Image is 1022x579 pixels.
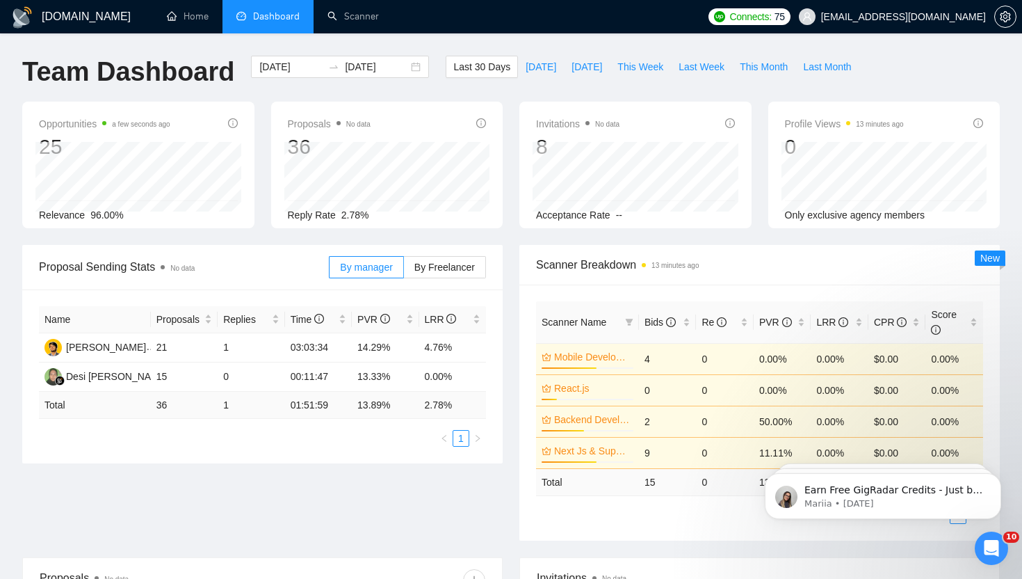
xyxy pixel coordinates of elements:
span: Proposal Sending Stats [39,258,329,276]
th: Proposals [151,306,218,333]
td: $0.00 [868,343,926,374]
button: right [469,430,486,447]
span: Last 30 Days [453,59,510,74]
a: Backend Development Python and Go [554,412,631,427]
span: Last Week [679,59,724,74]
h1: Team Dashboard [22,56,234,88]
span: to [328,61,339,72]
td: 13.89 % [352,392,419,419]
span: info-circle [838,317,848,327]
span: Scanner Breakdown [536,256,983,273]
span: By manager [340,262,392,273]
span: 96.00% [90,209,123,221]
span: info-circle [314,314,324,324]
th: Replies [218,306,284,333]
input: End date [345,59,408,74]
td: 0.00% [811,437,868,468]
button: left [436,430,453,447]
span: By Freelancer [414,262,475,273]
span: info-circle [446,314,456,324]
td: 1 [218,392,284,419]
span: info-circle [725,118,735,128]
span: info-circle [782,317,792,327]
span: Profile Views [785,116,904,132]
span: Time [291,314,324,325]
td: 21 [151,333,218,363]
span: crown [542,446,551,456]
td: 0.00% [925,374,983,406]
td: 2 [639,406,697,437]
span: Only exclusive agency members [785,209,925,221]
time: 13 minutes ago [651,262,699,269]
span: LRR [816,317,848,328]
span: Scanner Name [542,317,606,328]
span: crown [542,415,551,425]
td: 0.00% [925,406,983,437]
td: 0.00% [925,437,983,468]
button: [DATE] [518,56,564,78]
span: Relevance [39,209,85,221]
li: Next Page [469,430,486,447]
span: Last Month [803,59,851,74]
td: 13.33% [352,363,419,392]
td: 0 [639,374,697,406]
span: filter [622,312,636,333]
div: [PERSON_NAME] [66,340,146,355]
span: info-circle [897,317,907,327]
button: [DATE] [564,56,610,78]
span: info-circle [476,118,486,128]
td: Total [39,392,151,419]
span: PVR [759,317,792,328]
span: 10 [1003,532,1019,543]
span: Replies [223,312,268,327]
td: 1 [218,333,284,363]
span: Score [931,309,957,335]
a: Next Js & Supabase [554,443,631,459]
span: user [802,12,812,22]
time: a few seconds ago [112,120,170,128]
span: LRR [425,314,457,325]
span: Acceptance Rate [536,209,610,221]
span: PVR [357,314,390,325]
button: Last Month [795,56,859,78]
span: setting [995,11,1016,22]
iframe: Intercom live chat [975,532,1008,565]
span: info-circle [228,118,238,128]
span: No data [595,120,619,128]
td: 15 [151,363,218,392]
span: filter [625,318,633,326]
button: Last Week [671,56,732,78]
time: 13 minutes ago [856,120,903,128]
a: TN[PERSON_NAME] [44,341,146,352]
button: Last 30 Days [446,56,518,78]
span: Dashboard [253,10,300,22]
img: TN [44,339,62,356]
td: 0 [696,343,754,374]
button: This Month [732,56,795,78]
span: No data [346,120,371,128]
span: Proposals [288,116,371,132]
span: right [473,434,482,443]
td: 4.76% [419,333,487,363]
img: logo [11,6,33,29]
td: 0.00% [811,406,868,437]
span: Proposals [156,312,202,327]
img: upwork-logo.png [714,11,725,22]
span: 2.78% [341,209,369,221]
span: crown [542,383,551,393]
td: 36 [151,392,218,419]
td: 03:03:34 [285,333,352,363]
td: 15 [639,468,697,495]
td: 0 [696,437,754,468]
td: $0.00 [868,374,926,406]
span: [DATE] [571,59,602,74]
span: swap-right [328,61,339,72]
span: left [440,434,448,443]
span: info-circle [717,317,727,327]
span: info-circle [973,118,983,128]
span: This Month [740,59,788,74]
a: Mobile Development [554,349,631,365]
td: 0 [696,406,754,437]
